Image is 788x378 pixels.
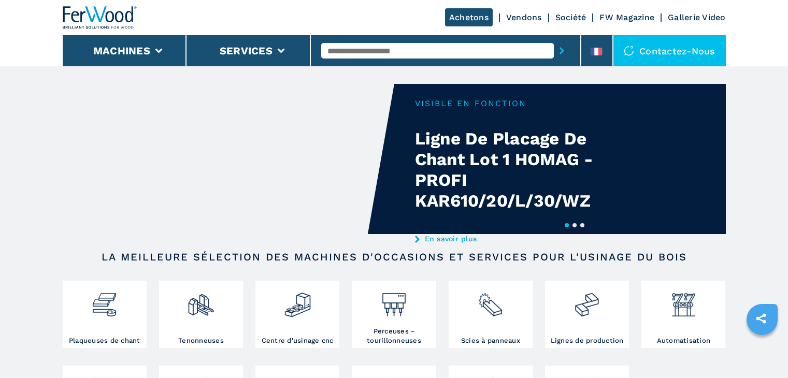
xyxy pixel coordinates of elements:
img: squadratrici_2.png [187,283,214,318]
img: foratrici_inseritrici_2.png [380,283,408,318]
a: Scies à panneaux [449,281,533,348]
a: Plaqueuses de chant [63,281,147,348]
a: Vendons [506,12,542,22]
h3: Perceuses - tourillonneuses [354,327,433,345]
a: En savoir plus [415,235,618,243]
h2: LA MEILLEURE SÉLECTION DES MACHINES D'OCCASIONS ET SERVICES POUR L'USINAGE DU BOIS [96,251,693,263]
h3: Automatisation [657,336,711,345]
button: 3 [580,223,584,227]
a: Gallerie Video [668,12,726,22]
h3: Tenonneuses [178,336,224,345]
a: sharethis [748,306,774,331]
img: sezionatrici_2.png [477,283,504,318]
button: 1 [565,223,569,227]
a: Achetons [445,8,493,26]
h3: Centre d'usinage cnc [262,336,334,345]
iframe: Chat [744,331,780,370]
button: Services [220,45,273,57]
a: Société [555,12,586,22]
a: Automatisation [641,281,725,348]
a: Lignes de production [545,281,629,348]
a: Tenonneuses [159,281,243,348]
h3: Lignes de production [551,336,624,345]
h3: Scies à panneaux [461,336,520,345]
a: Centre d'usinage cnc [255,281,339,348]
img: centro_di_lavoro_cnc_2.png [284,283,311,318]
img: Contactez-nous [624,46,634,56]
button: 2 [572,223,577,227]
div: Contactez-nous [613,35,726,66]
img: Ferwood [63,6,137,29]
a: FW Magazine [599,12,654,22]
a: Perceuses - tourillonneuses [352,281,436,348]
h3: Plaqueuses de chant [69,336,140,345]
img: automazione.png [670,283,697,318]
button: submit-button [554,39,570,63]
button: Machines [93,45,150,57]
img: linee_di_produzione_2.png [573,283,600,318]
video: Your browser does not support the video tag. [63,84,394,234]
img: bordatrici_1.png [91,283,118,318]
